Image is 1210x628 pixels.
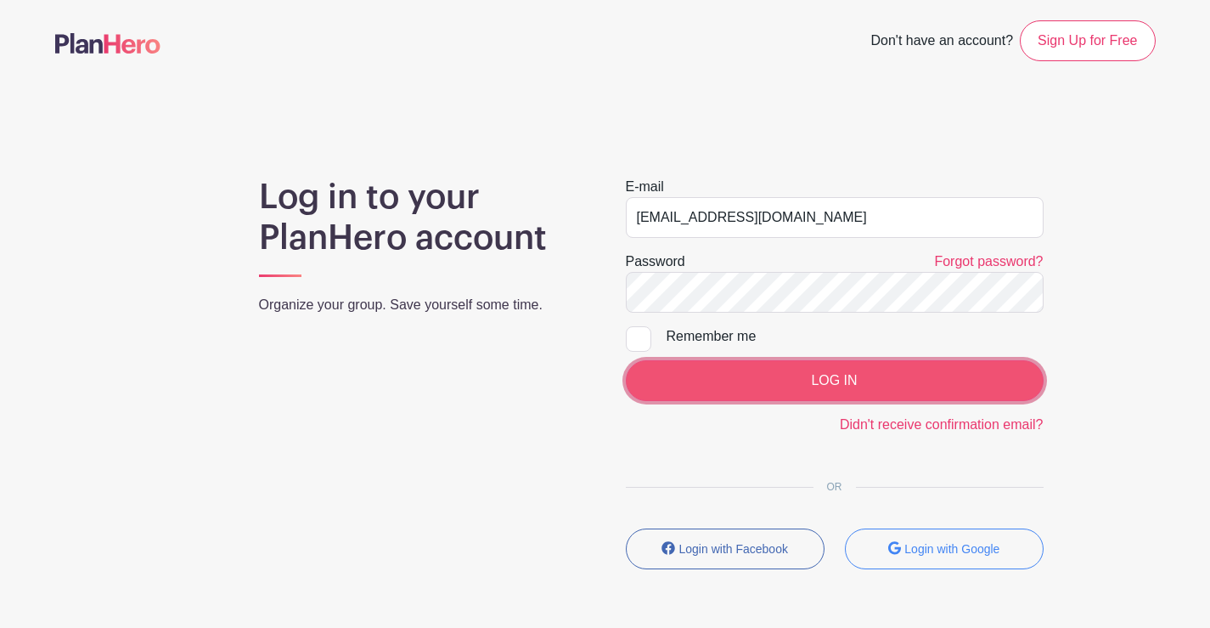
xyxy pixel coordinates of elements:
span: Don't have an account? [870,24,1013,61]
label: E-mail [626,177,664,197]
button: Login with Google [845,529,1044,569]
small: Login with Google [904,542,999,556]
input: LOG IN [626,360,1044,401]
label: Password [626,252,685,272]
input: e.g. julie@eventco.com [626,197,1044,238]
img: logo-507f7623f17ff9eddc593b1ce0a138ce2505c220e1c5a4e2b4648c50719b7d32.svg [55,33,160,54]
p: Organize your group. Save yourself some time. [259,295,585,315]
a: Didn't receive confirmation email? [840,417,1044,432]
h1: Log in to your PlanHero account [259,177,585,258]
div: Remember me [667,326,1044,347]
button: Login with Facebook [626,529,824,569]
small: Login with Facebook [679,542,788,556]
a: Sign Up for Free [1020,20,1155,61]
span: OR [813,481,856,493]
a: Forgot password? [934,254,1043,269]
